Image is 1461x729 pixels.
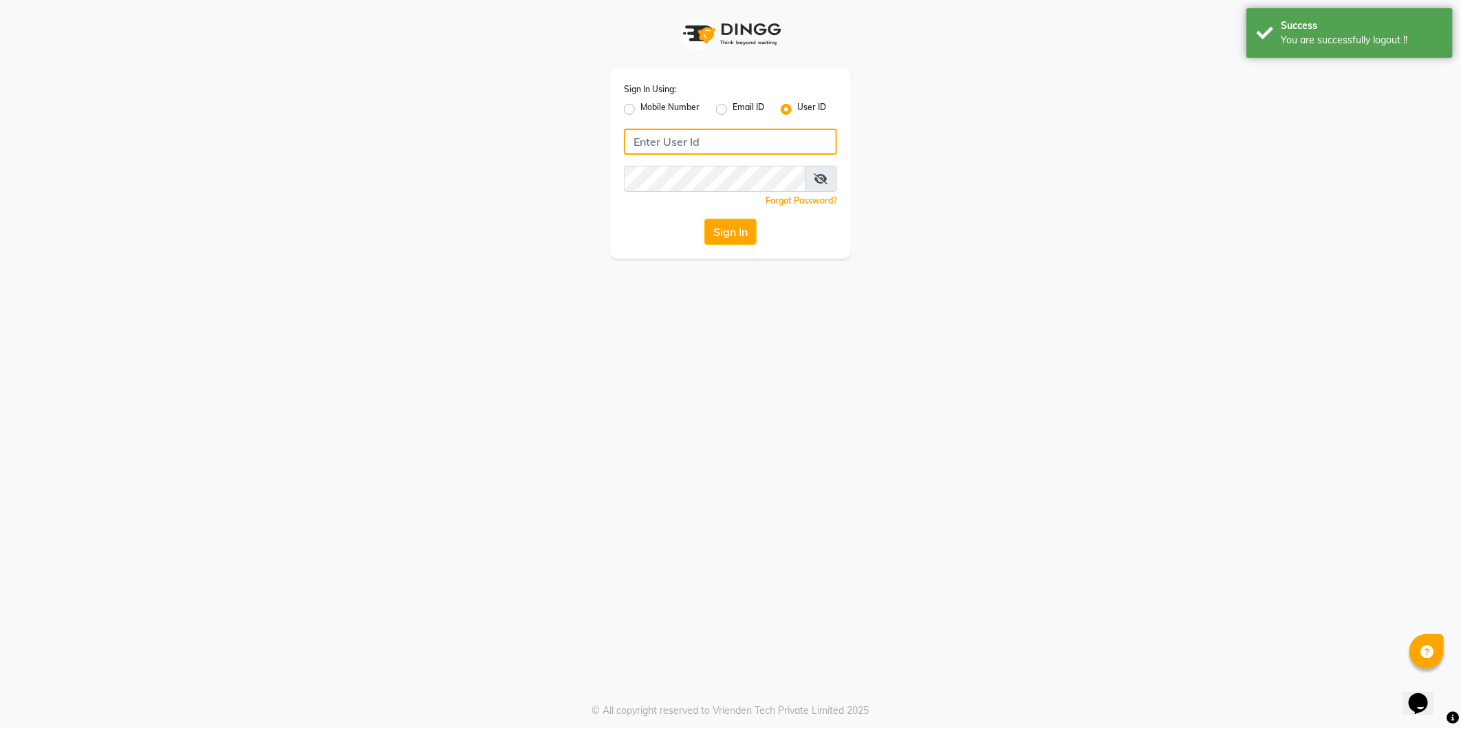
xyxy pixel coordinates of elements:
label: User ID [797,101,826,118]
a: Forgot Password? [766,195,837,206]
iframe: chat widget [1403,674,1447,715]
div: Success [1281,19,1442,33]
label: Mobile Number [640,101,700,118]
label: Email ID [733,101,764,118]
button: Sign In [704,219,757,245]
div: You are successfully logout !! [1281,33,1442,47]
img: logo1.svg [675,14,786,54]
input: Username [624,166,806,192]
label: Sign In Using: [624,83,676,96]
input: Username [624,129,837,155]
